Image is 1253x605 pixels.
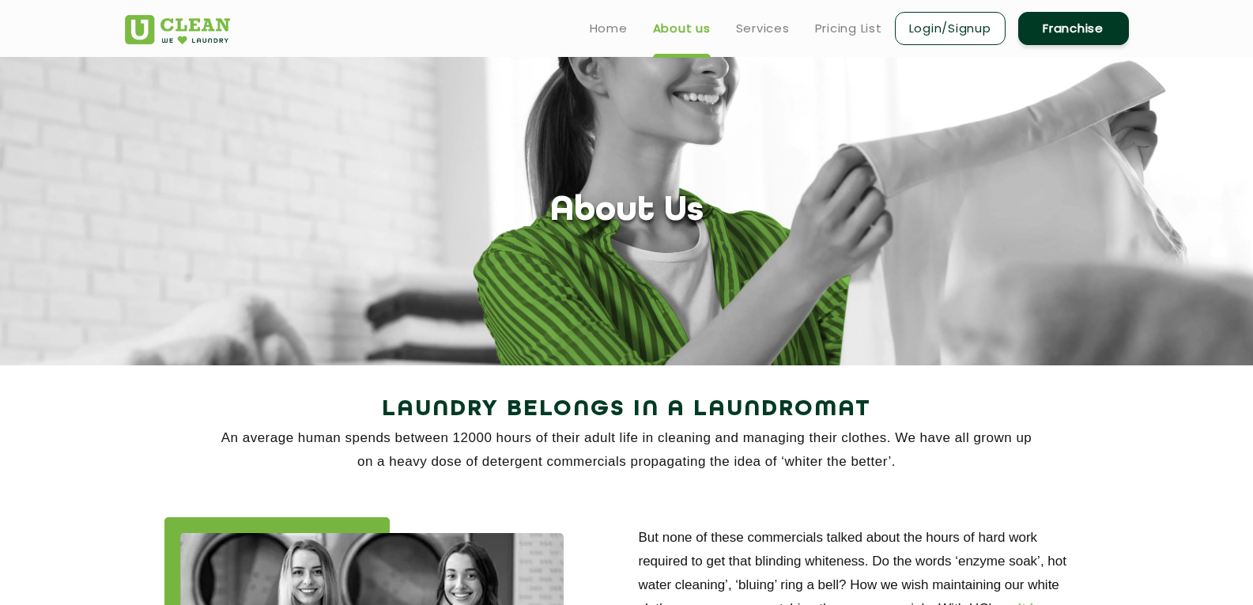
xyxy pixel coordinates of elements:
a: Franchise [1018,12,1129,45]
img: UClean Laundry and Dry Cleaning [125,15,230,44]
h1: About Us [550,191,704,232]
a: Services [736,19,790,38]
a: Pricing List [815,19,882,38]
a: Login/Signup [895,12,1006,45]
p: An average human spends between 12000 hours of their adult life in cleaning and managing their cl... [125,426,1129,474]
h2: Laundry Belongs in a Laundromat [125,391,1129,429]
a: Home [590,19,628,38]
a: About us [653,19,711,38]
